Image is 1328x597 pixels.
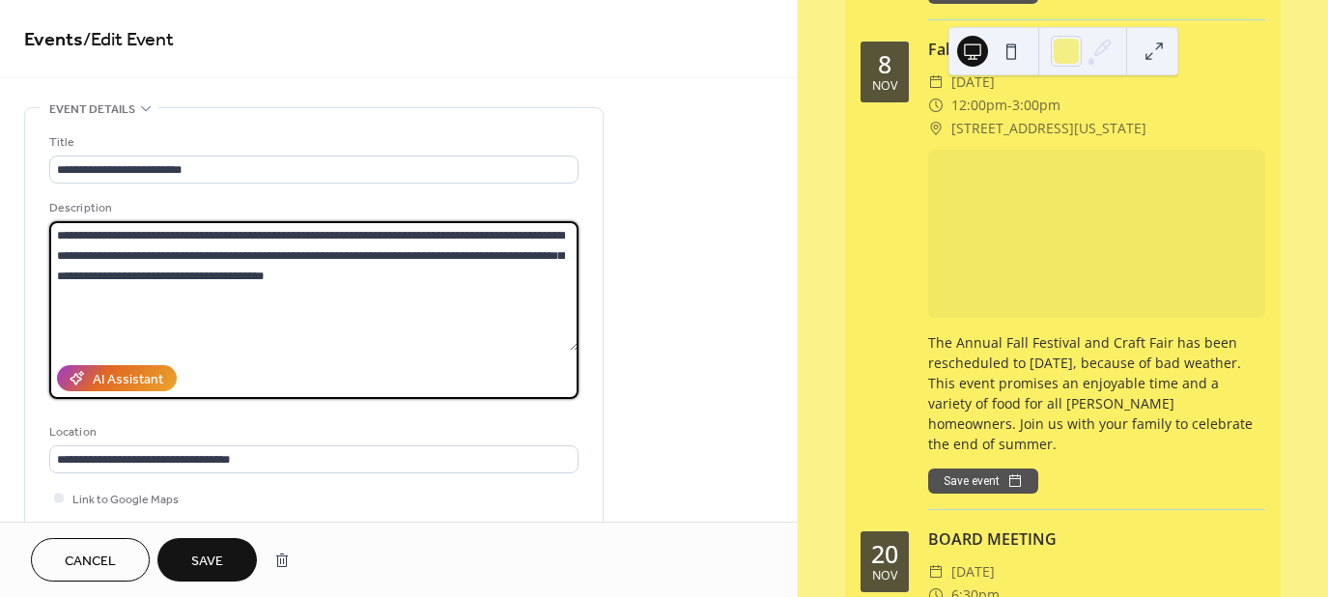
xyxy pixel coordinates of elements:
[928,94,944,117] div: ​
[24,21,83,59] a: Events
[1012,94,1060,117] span: 3:00pm
[1007,94,1012,117] span: -
[951,94,1007,117] span: 12:00pm
[57,365,177,391] button: AI Assistant
[49,132,575,153] div: Title
[951,71,995,94] span: [DATE]
[928,560,944,583] div: ​
[951,560,995,583] span: [DATE]
[871,542,898,566] div: 20
[65,552,116,572] span: Cancel
[157,538,257,582] button: Save
[928,527,1265,551] div: BOARD MEETING
[72,490,179,510] span: Link to Google Maps
[49,99,135,120] span: Event details
[928,117,944,140] div: ​
[928,469,1038,494] button: Save event
[878,52,891,76] div: 8
[31,538,150,582] button: Cancel
[928,332,1265,454] div: The Annual Fall Festival and Craft Fair has been rescheduled to [DATE], because of bad weather. T...
[191,552,223,572] span: Save
[872,570,897,583] div: Nov
[928,38,1265,61] div: Fall Festival & Craft Fair
[49,422,575,442] div: Location
[93,370,163,390] div: AI Assistant
[872,80,897,93] div: Nov
[928,71,944,94] div: ​
[49,198,575,218] div: Description
[951,117,1146,140] span: [STREET_ADDRESS][US_STATE]
[83,21,174,59] span: / Edit Event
